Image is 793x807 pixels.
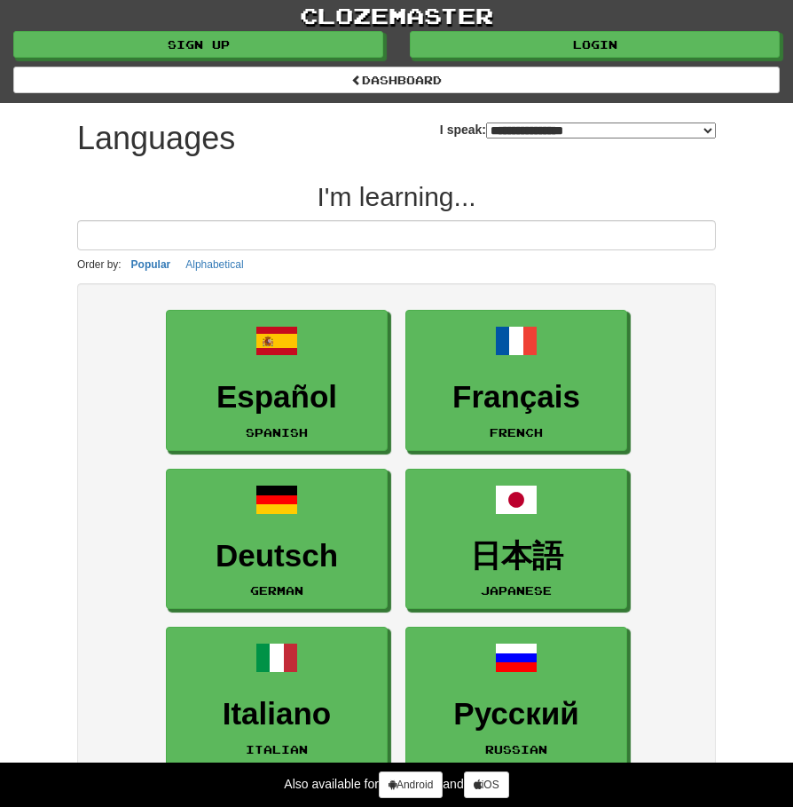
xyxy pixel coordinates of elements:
h3: Français [415,380,617,415]
small: Order by: [77,258,122,271]
a: 日本語Japanese [405,469,627,610]
small: Spanish [246,426,308,439]
a: iOS [464,771,509,798]
h1: Languages [77,121,235,156]
h2: I'm learning... [77,182,716,211]
a: Sign up [13,31,383,58]
a: DeutschGerman [166,469,388,610]
a: FrançaisFrench [405,310,627,451]
h3: Deutsch [176,539,378,574]
h3: Español [176,380,378,415]
small: Italian [246,743,308,756]
h3: 日本語 [415,539,617,574]
button: Alphabetical [180,255,248,274]
a: РусскийRussian [405,627,627,768]
small: Russian [485,743,547,756]
small: Japanese [481,584,552,597]
select: I speak: [486,123,716,138]
h3: Italiano [176,697,378,732]
h3: Русский [415,697,617,732]
a: dashboard [13,67,780,93]
button: Popular [126,255,177,274]
a: Login [410,31,780,58]
label: I speak: [440,121,716,138]
small: French [490,426,543,439]
a: ItalianoItalian [166,627,388,768]
small: German [250,584,303,597]
a: Android [379,771,443,798]
a: EspañolSpanish [166,310,388,451]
